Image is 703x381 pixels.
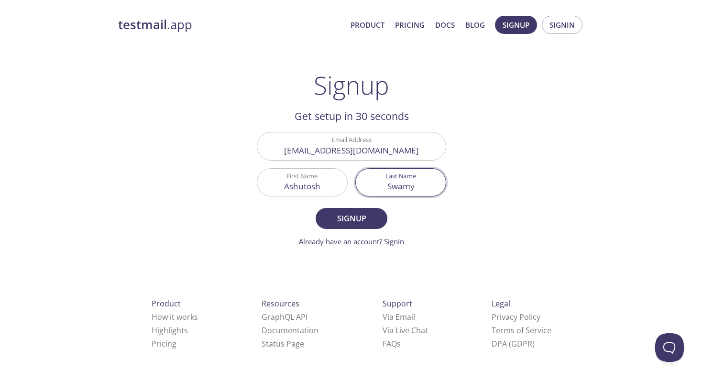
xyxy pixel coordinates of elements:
span: Product [152,298,181,309]
a: Pricing [152,338,176,349]
a: FAQ [383,338,401,349]
button: Signup [316,208,387,229]
a: Via Live Chat [383,325,428,336]
a: Status Page [262,338,304,349]
h2: Get setup in 30 seconds [257,108,446,124]
a: Documentation [262,325,319,336]
button: Signup [495,16,537,34]
span: Legal [492,298,510,309]
a: Blog [465,19,485,31]
a: testmail.app [118,17,343,33]
span: Resources [262,298,299,309]
a: Privacy Policy [492,312,540,322]
span: Support [383,298,412,309]
a: Product [351,19,384,31]
a: Highlights [152,325,188,336]
a: DPA (GDPR) [492,338,535,349]
a: Terms of Service [492,325,551,336]
a: GraphQL API [262,312,308,322]
a: Docs [435,19,455,31]
span: s [397,338,401,349]
a: Already have an account? Signin [299,237,404,246]
a: Via Email [383,312,415,322]
span: Signin [549,19,575,31]
a: How it works [152,312,198,322]
span: Signup [326,212,377,225]
iframe: Help Scout Beacon - Open [655,333,684,362]
a: Pricing [395,19,425,31]
h1: Signup [314,71,389,99]
strong: testmail [118,16,167,33]
span: Signup [503,19,529,31]
button: Signin [542,16,582,34]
